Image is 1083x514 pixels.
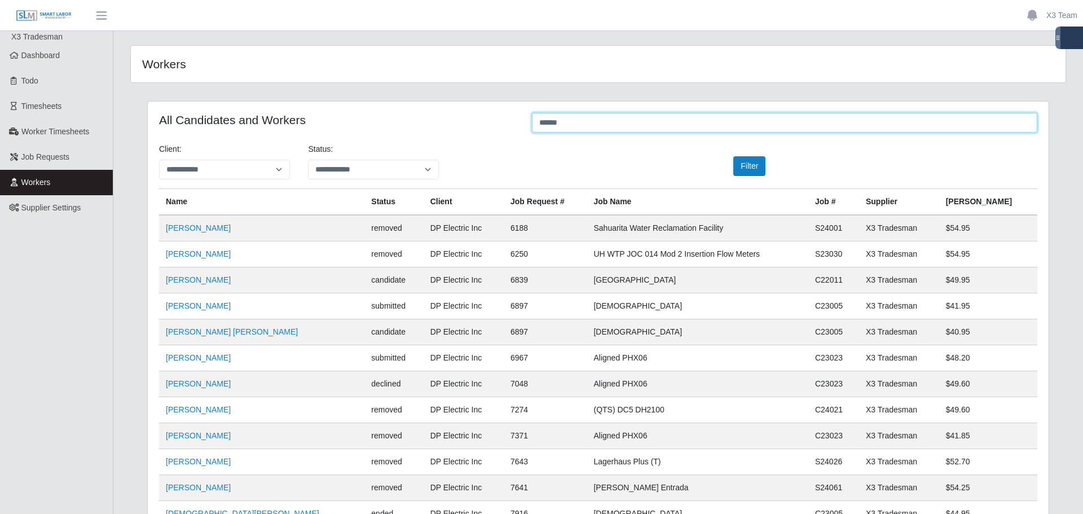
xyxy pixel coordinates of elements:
th: Job Request # [504,189,587,216]
td: DP Electric Inc [424,423,504,449]
a: [PERSON_NAME] [166,301,231,310]
td: DP Electric Inc [424,319,504,345]
td: Lagerhaus Plus (T) [587,449,808,475]
td: DP Electric Inc [424,397,504,423]
td: X3 Tradesman [859,345,939,371]
td: $41.85 [939,423,1037,449]
td: $49.95 [939,267,1037,293]
td: S24001 [808,215,859,241]
td: removed [364,215,423,241]
td: Sahuarita Water Reclamation Facility [587,215,808,241]
td: (QTS) DC5 DH2100 [587,397,808,423]
td: [PERSON_NAME] Entrada [587,475,808,501]
a: X3 Team [1046,10,1077,21]
span: Supplier Settings [21,203,81,212]
a: [PERSON_NAME] [166,379,231,388]
a: [PERSON_NAME] [166,405,231,414]
td: $49.60 [939,397,1037,423]
td: DP Electric Inc [424,241,504,267]
a: [PERSON_NAME] [166,431,231,440]
td: S24061 [808,475,859,501]
td: DP Electric Inc [424,345,504,371]
td: $48.20 [939,345,1037,371]
th: Status [364,189,423,216]
span: Workers [21,178,51,187]
td: removed [364,241,423,267]
td: C22011 [808,267,859,293]
label: Status: [308,143,333,155]
th: Name [159,189,364,216]
span: Job Requests [21,152,70,161]
td: submitted [364,345,423,371]
td: Aligned PHX06 [587,423,808,449]
td: [DEMOGRAPHIC_DATA] [587,293,808,319]
td: $54.95 [939,241,1037,267]
td: X3 Tradesman [859,293,939,319]
th: Job Name [587,189,808,216]
td: $41.95 [939,293,1037,319]
td: $54.25 [939,475,1037,501]
a: [PERSON_NAME] [166,275,231,284]
a: [PERSON_NAME] [166,223,231,232]
td: [DEMOGRAPHIC_DATA] [587,319,808,345]
td: DP Electric Inc [424,215,504,241]
td: C23023 [808,345,859,371]
td: X3 Tradesman [859,267,939,293]
td: C23023 [808,423,859,449]
td: $52.70 [939,449,1037,475]
td: C23023 [808,371,859,397]
th: Client [424,189,504,216]
td: [GEOGRAPHIC_DATA] [587,267,808,293]
td: X3 Tradesman [859,449,939,475]
td: 6897 [504,293,587,319]
h4: All Candidates and Workers [159,113,515,127]
th: [PERSON_NAME] [939,189,1037,216]
td: 7048 [504,371,587,397]
td: X3 Tradesman [859,423,939,449]
td: C23005 [808,293,859,319]
td: UH WTP JOC 014 Mod 2 Insertion Flow Meters [587,241,808,267]
a: [PERSON_NAME] [166,483,231,492]
a: [PERSON_NAME] [PERSON_NAME] [166,327,298,336]
td: X3 Tradesman [859,215,939,241]
label: Client: [159,143,182,155]
td: removed [364,449,423,475]
a: [PERSON_NAME] [166,353,231,362]
td: 6250 [504,241,587,267]
td: 7643 [504,449,587,475]
td: candidate [364,267,423,293]
td: 7641 [504,475,587,501]
h4: Workers [142,57,512,71]
td: DP Electric Inc [424,449,504,475]
button: Filter [733,156,765,176]
td: C23005 [808,319,859,345]
td: 7371 [504,423,587,449]
td: 6839 [504,267,587,293]
td: S24026 [808,449,859,475]
td: candidate [364,319,423,345]
a: [PERSON_NAME] [166,249,231,258]
td: removed [364,423,423,449]
td: removed [364,397,423,423]
td: X3 Tradesman [859,397,939,423]
td: X3 Tradesman [859,319,939,345]
td: X3 Tradesman [859,241,939,267]
td: 6967 [504,345,587,371]
td: Aligned PHX06 [587,345,808,371]
img: SLM Logo [16,10,72,22]
td: $49.60 [939,371,1037,397]
td: X3 Tradesman [859,371,939,397]
span: Worker Timesheets [21,127,89,136]
td: submitted [364,293,423,319]
td: DP Electric Inc [424,371,504,397]
span: Dashboard [21,51,60,60]
td: $40.95 [939,319,1037,345]
td: DP Electric Inc [424,475,504,501]
span: Todo [21,76,38,85]
a: [PERSON_NAME] [166,457,231,466]
td: removed [364,475,423,501]
td: Aligned PHX06 [587,371,808,397]
td: DP Electric Inc [424,267,504,293]
td: 6188 [504,215,587,241]
td: declined [364,371,423,397]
